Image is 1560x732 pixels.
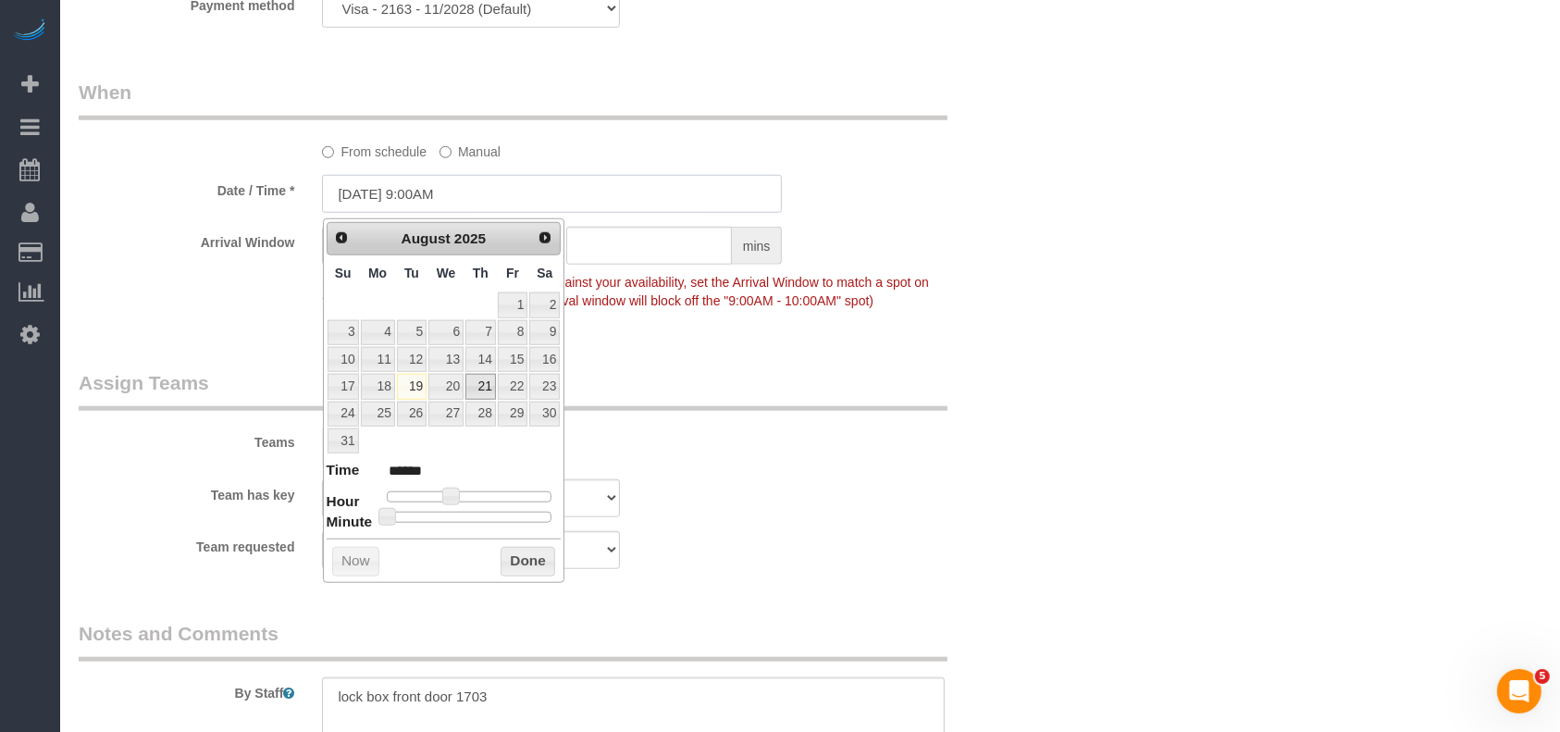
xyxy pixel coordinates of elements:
[65,677,308,702] label: By Staff
[404,266,419,280] span: Tuesday
[322,136,427,161] label: From schedule
[397,402,427,427] a: 26
[328,374,359,399] a: 17
[328,428,359,453] a: 31
[327,512,373,535] dt: Minute
[533,225,559,251] a: Next
[529,374,560,399] a: 23
[322,146,334,158] input: From schedule
[361,374,395,399] a: 18
[334,230,349,245] span: Prev
[428,347,464,372] a: 13
[402,230,451,246] span: August
[328,402,359,427] a: 24
[498,320,527,345] a: 8
[529,292,560,317] a: 2
[368,266,387,280] span: Monday
[65,427,308,452] label: Teams
[79,369,947,411] legend: Assign Teams
[428,402,464,427] a: 27
[332,547,379,577] button: Now
[65,531,308,556] label: Team requested
[538,230,552,245] span: Next
[498,402,527,427] a: 29
[465,402,496,427] a: 28
[65,175,308,200] label: Date / Time *
[732,227,783,265] span: mins
[537,266,552,280] span: Saturday
[361,320,395,345] a: 4
[440,146,452,158] input: Manual
[65,479,308,504] label: Team has key
[361,402,395,427] a: 25
[498,374,527,399] a: 22
[397,347,427,372] a: 12
[361,347,395,372] a: 11
[465,374,496,399] a: 21
[529,402,560,427] a: 30
[498,292,527,317] a: 1
[397,374,427,399] a: 19
[498,347,527,372] a: 15
[79,620,947,662] legend: Notes and Comments
[529,320,560,345] a: 9
[506,266,519,280] span: Friday
[465,347,496,372] a: 14
[529,347,560,372] a: 16
[11,19,48,44] img: Automaid Logo
[322,175,782,213] input: MM/DD/YYYY HH:MM
[329,225,355,251] a: Prev
[327,460,360,483] dt: Time
[65,227,308,252] label: Arrival Window
[1497,669,1541,713] iframe: Intercom live chat
[322,275,928,308] span: To make this booking count against your availability, set the Arrival Window to match a spot on y...
[501,547,555,577] button: Done
[465,320,496,345] a: 7
[454,230,486,246] span: 2025
[327,491,360,515] dt: Hour
[440,136,501,161] label: Manual
[437,266,456,280] span: Wednesday
[79,79,947,120] legend: When
[428,320,464,345] a: 6
[328,347,359,372] a: 10
[335,266,352,280] span: Sunday
[473,266,489,280] span: Thursday
[1535,669,1550,684] span: 5
[428,374,464,399] a: 20
[328,320,359,345] a: 3
[397,320,427,345] a: 5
